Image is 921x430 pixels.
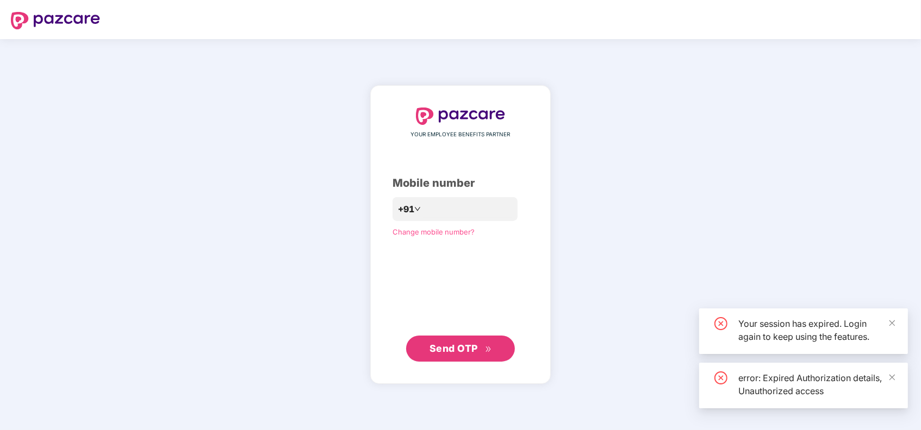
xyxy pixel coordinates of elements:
span: close [888,374,896,381]
div: Your session has expired. Login again to keep using the features. [738,317,895,343]
span: YOUR EMPLOYEE BENEFITS PARTNER [411,130,511,139]
img: logo [416,107,505,125]
span: +91 [398,203,414,216]
span: double-right [485,346,492,353]
span: down [414,206,421,212]
span: Send OTP [430,343,478,354]
span: close-circle [714,317,727,330]
a: Change mobile number? [393,227,475,236]
span: close-circle [714,371,727,384]
div: Mobile number [393,175,528,192]
span: close [888,319,896,327]
img: logo [11,12,100,29]
div: error: Expired Authorization details, Unauthorized access [738,371,895,397]
button: Send OTPdouble-right [406,336,515,362]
